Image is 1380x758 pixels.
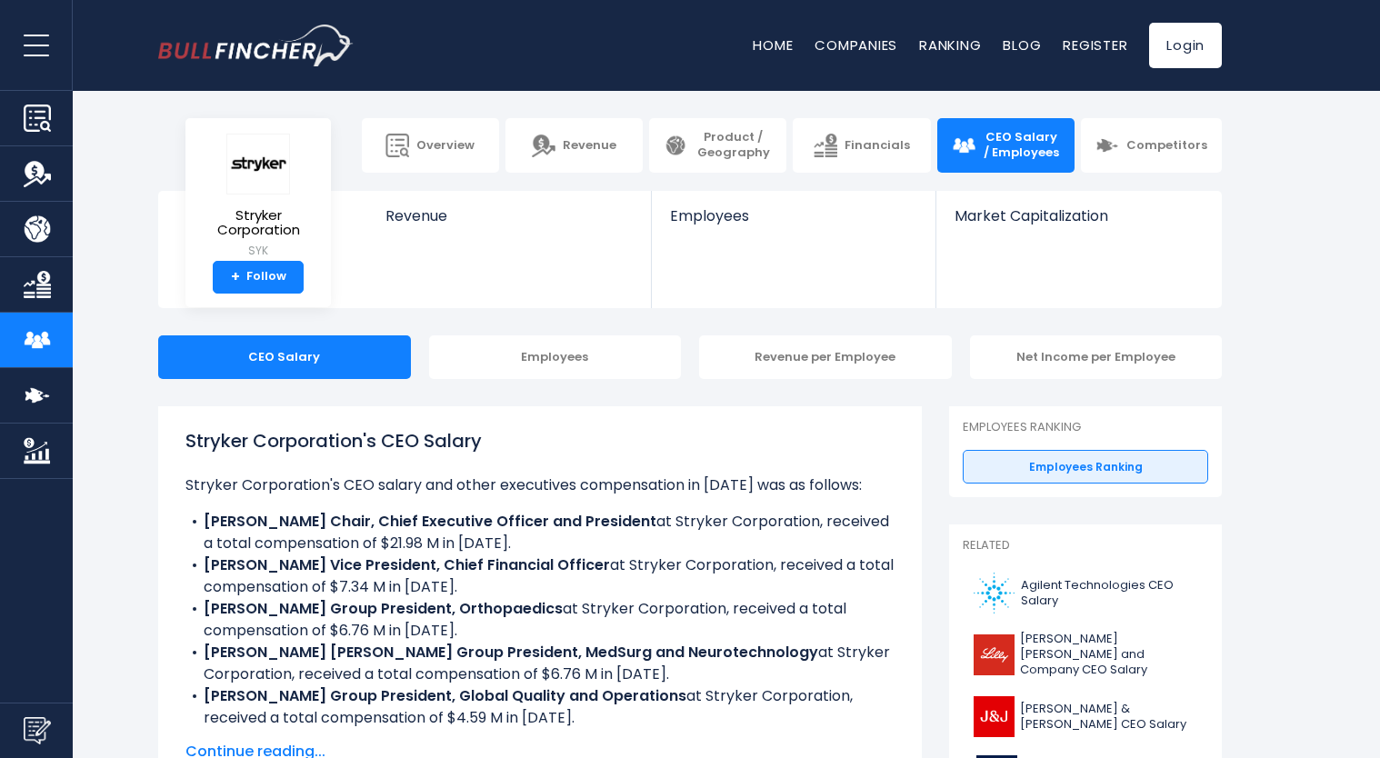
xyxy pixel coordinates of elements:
[936,191,1220,255] a: Market Capitalization
[649,118,786,173] a: Product / Geography
[963,568,1208,618] a: Agilent Technologies CEO Salary
[204,598,563,619] b: [PERSON_NAME] Group President, Orthopaedics
[185,474,895,496] p: Stryker Corporation's CEO salary and other executives compensation in [DATE] was as follows:
[429,335,682,379] div: Employees
[963,538,1208,554] p: Related
[1020,702,1197,733] span: [PERSON_NAME] & [PERSON_NAME] CEO Salary
[158,25,354,66] a: Go to homepage
[185,685,895,729] li: at Stryker Corporation, received a total compensation of $4.59 M in [DATE].
[919,35,981,55] a: Ranking
[845,138,910,154] span: Financials
[753,35,793,55] a: Home
[699,335,952,379] div: Revenue per Employee
[563,138,616,154] span: Revenue
[416,138,475,154] span: Overview
[185,427,895,454] h1: Stryker Corporation's CEO Salary
[937,118,1075,173] a: CEO Salary / Employees
[158,335,411,379] div: CEO Salary
[963,692,1208,742] a: [PERSON_NAME] & [PERSON_NAME] CEO Salary
[185,511,895,554] li: at Stryker Corporation, received a total compensation of $21.98 M in [DATE].
[1003,35,1041,55] a: Blog
[1063,35,1127,55] a: Register
[158,25,354,66] img: bullfincher logo
[963,450,1208,484] a: Employees Ranking
[185,554,895,598] li: at Stryker Corporation, received a total compensation of $7.34 M in [DATE].
[970,335,1223,379] div: Net Income per Employee
[204,554,610,575] b: [PERSON_NAME] Vice President, Chief Financial Officer
[204,511,656,532] b: [PERSON_NAME] Chair, Chief Executive Officer and President
[963,420,1208,435] p: Employees Ranking
[1020,632,1197,678] span: [PERSON_NAME] [PERSON_NAME] and Company CEO Salary
[1149,23,1222,68] a: Login
[231,269,240,285] strong: +
[983,130,1060,161] span: CEO Salary / Employees
[185,642,895,685] li: at Stryker Corporation, received a total compensation of $6.76 M in [DATE].
[200,243,316,259] small: SYK
[793,118,930,173] a: Financials
[695,130,772,161] span: Product / Geography
[974,573,1015,613] img: A logo
[213,261,304,294] a: +Follow
[362,118,499,173] a: Overview
[505,118,643,173] a: Revenue
[199,133,317,261] a: Stryker Corporation SYK
[652,191,935,255] a: Employees
[963,627,1208,683] a: [PERSON_NAME] [PERSON_NAME] and Company CEO Salary
[204,642,818,663] b: [PERSON_NAME] [PERSON_NAME] Group President, MedSurg and Neurotechnology
[204,685,686,706] b: [PERSON_NAME] Group President, Global Quality and Operations
[815,35,897,55] a: Companies
[670,207,916,224] span: Employees
[367,191,652,255] a: Revenue
[1126,138,1207,154] span: Competitors
[974,634,1015,675] img: LLY logo
[185,598,895,642] li: at Stryker Corporation, received a total compensation of $6.76 M in [DATE].
[1021,578,1197,609] span: Agilent Technologies CEO Salary
[955,207,1202,224] span: Market Capitalization
[974,696,1015,737] img: JNJ logo
[385,207,634,224] span: Revenue
[200,208,316,238] span: Stryker Corporation
[1081,118,1222,173] a: Competitors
